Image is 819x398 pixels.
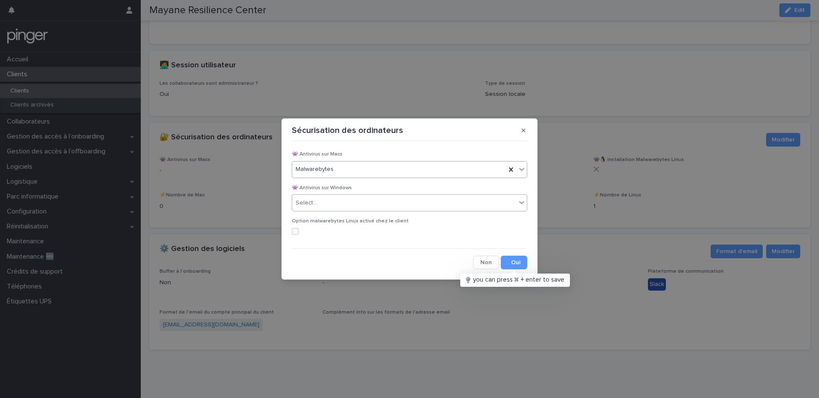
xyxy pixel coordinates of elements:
span: 👾 Antivirus sur Windows [292,185,352,190]
div: Select... [296,199,317,208]
span: Malwarebytes [296,165,334,174]
span: Option malwarebytes Linux activé chez le client [292,219,409,224]
p: Sécurisation des ordinateurs [292,125,403,136]
span: 👾 Antivirus sur Macs [292,152,343,157]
